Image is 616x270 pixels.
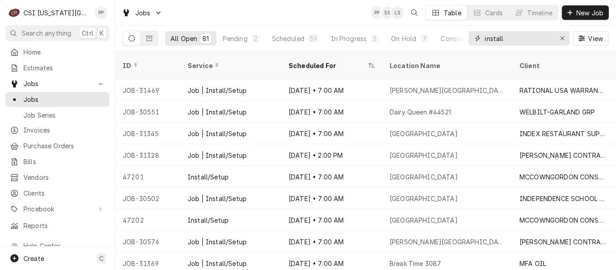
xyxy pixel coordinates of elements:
div: [PERSON_NAME] CONTRACT ADMINISTRATION [519,151,606,160]
div: Dairy Queen #44521 [390,107,451,117]
span: View [586,34,605,43]
div: Cards [485,8,503,18]
div: 2 [253,34,258,43]
div: MCCOWNGORDON CONSTRUCTION [519,215,606,225]
a: Vendors [5,170,110,185]
div: Completed [441,34,474,43]
div: Timeline [527,8,552,18]
span: Pricebook [23,204,92,214]
a: Job Series [5,108,110,123]
div: Sarah Shafer's Avatar [381,6,394,19]
a: Go to Jobs [118,5,166,20]
div: WELBILT-GARLAND GRP [519,107,595,117]
div: In Progress [331,34,367,43]
div: JOB-30502 [115,188,180,209]
div: Break Time 3087 [390,259,441,268]
span: Jobs [23,79,92,88]
a: Go to Help Center [5,238,110,253]
div: 5 [372,34,377,43]
span: Purchase Orders [23,141,105,151]
div: All Open [170,34,197,43]
div: [DATE] • 2:00 PM [281,144,382,166]
div: [DATE] • 7:00 AM [281,188,382,209]
div: JOB-31328 [115,144,180,166]
div: [DATE] • 7:00 AM [281,101,382,123]
div: Table [444,8,461,18]
div: Pending [223,34,248,43]
span: Ctrl [82,28,93,38]
div: C [8,6,21,19]
div: Job | Install/Setup [188,86,247,95]
div: Job | Install/Setup [188,107,247,117]
div: RATIONAL USA WARRANTY [519,86,606,95]
div: [GEOGRAPHIC_DATA] [390,215,458,225]
span: Jobs [23,95,105,104]
div: [DATE] • 7:00 AM [281,231,382,252]
span: Home [23,47,105,57]
div: 47202 [115,209,180,231]
a: Purchase Orders [5,138,110,153]
button: View [573,31,609,46]
a: Estimates [5,60,110,75]
span: K [100,28,104,38]
a: Clients [5,186,110,201]
div: 47201 [115,166,180,188]
span: Vendors [23,173,105,182]
div: Install/Setup [188,172,229,182]
div: [GEOGRAPHIC_DATA] [390,129,458,138]
div: 59 [310,34,317,43]
span: Help Center [23,241,104,251]
div: [GEOGRAPHIC_DATA] [390,194,458,203]
span: Reports [23,221,105,230]
div: Scheduled For [289,61,366,70]
div: On Hold [391,34,416,43]
span: Jobs [135,8,151,18]
div: JOB-31469 [115,79,180,101]
div: PP [371,6,383,19]
span: Bills [23,157,105,166]
a: Go to Jobs [5,76,110,91]
button: New Job [562,5,609,20]
div: SS [381,6,394,19]
div: Philip Potter's Avatar [371,6,383,19]
div: PP [95,6,107,19]
div: Job | Install/Setup [188,259,247,268]
div: [DATE] • 7:00 AM [281,123,382,144]
div: JOB-31345 [115,123,180,144]
div: 7 [422,34,427,43]
div: [DATE] • 7:00 AM [281,79,382,101]
div: Lindy Springer's Avatar [391,6,404,19]
a: Bills [5,154,110,169]
div: Client [519,61,604,70]
div: INDEPENDENCE SCHOOL DIST/NUTRITION [519,194,606,203]
div: [GEOGRAPHIC_DATA] [390,172,458,182]
input: Keyword search [485,31,552,46]
span: Job Series [23,110,105,120]
div: 81 [202,34,209,43]
div: [PERSON_NAME][GEOGRAPHIC_DATA] [390,237,505,247]
div: CSI [US_STATE][GEOGRAPHIC_DATA] [23,8,90,18]
div: Job | Install/Setup [188,194,247,203]
span: Clients [23,188,105,198]
a: Invoices [5,123,110,137]
div: [PERSON_NAME] CONTRACT ADMINISTRATION [519,237,606,247]
div: [DATE] • 7:00 AM [281,209,382,231]
span: New Job [575,8,605,18]
a: Jobs [5,92,110,107]
div: Job | Install/Setup [188,237,247,247]
div: JOB-30576 [115,231,180,252]
div: Install/Setup [188,215,229,225]
div: Philip Potter's Avatar [95,6,107,19]
button: Erase input [555,31,570,46]
div: [PERSON_NAME][GEOGRAPHIC_DATA][US_STATE] [390,86,505,95]
div: Job | Install/Setup [188,151,247,160]
a: Go to Pricebook [5,201,110,216]
div: ID [123,61,171,70]
span: C [99,254,104,263]
div: Job | Install/Setup [188,129,247,138]
div: Scheduled [272,34,304,43]
div: [DATE] • 7:00 AM [281,166,382,188]
div: Location Name [390,61,503,70]
span: Estimates [23,63,105,73]
span: Invoices [23,125,105,135]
